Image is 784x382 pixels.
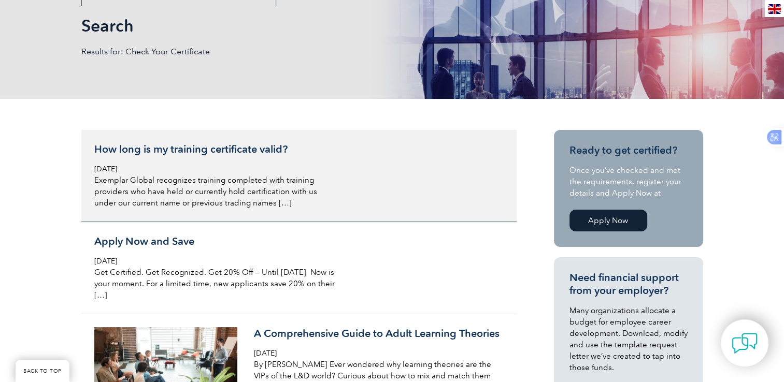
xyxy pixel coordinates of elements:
[81,130,517,222] a: How long is my training certificate valid? [DATE] Exemplar Global recognizes training completed w...
[94,267,340,301] p: Get Certified. Get Recognized. Get 20% Off — Until [DATE] Now is your moment. For a limited time,...
[569,210,647,231] a: Apply Now
[569,271,688,297] h3: Need financial support from your employer?
[81,222,517,314] a: Apply Now and Save [DATE] Get Certified. Get Recognized. Get 20% Off — Until [DATE] Now is your m...
[94,174,340,209] p: Exemplar Global recognizes training completed with training providers who have held or currently ...
[569,144,688,157] h3: Ready to get certified?
[254,327,500,340] h3: A Comprehensive Guide to Adult Learning Theories
[569,305,688,373] p: Many organizations allocate a budget for employee career development. Download, modify and use th...
[81,16,479,36] h1: Search
[94,143,340,156] h3: How long is my training certificate valid?
[768,4,781,14] img: en
[254,349,277,358] span: [DATE]
[16,360,69,382] a: BACK TO TOP
[732,330,758,356] img: contact-chat.png
[94,235,340,248] h3: Apply Now and Save
[81,46,392,57] p: Results for: Check Your Certificate
[94,165,117,173] span: [DATE]
[569,165,688,199] p: Once you’ve checked and met the requirements, register your details and Apply Now at
[94,257,117,266] span: [DATE]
